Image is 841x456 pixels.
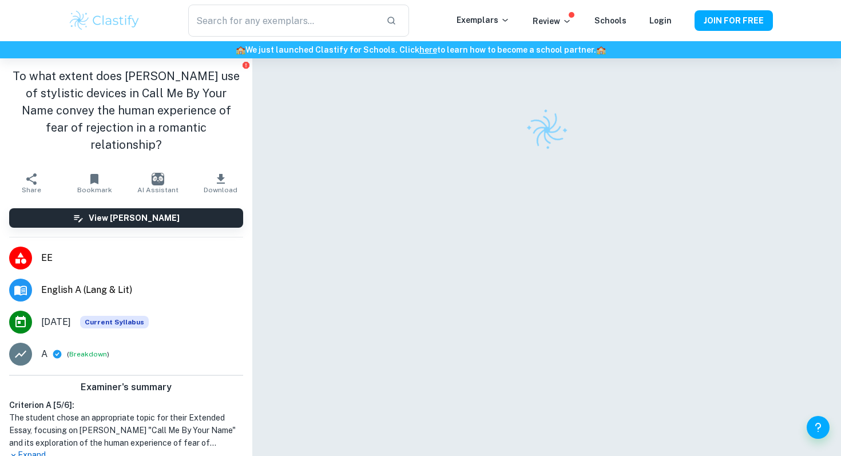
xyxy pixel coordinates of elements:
button: Bookmark [63,167,126,199]
h6: We just launched Clastify for Schools. Click to learn how to become a school partner. [2,43,839,56]
button: View [PERSON_NAME] [9,208,243,228]
button: AI Assistant [126,167,189,199]
img: Clastify logo [518,102,575,158]
span: English A (Lang & Lit) [41,283,243,297]
button: Breakdown [69,349,107,359]
span: Download [204,186,237,194]
p: Review [533,15,572,27]
img: Clastify logo [68,9,141,32]
p: A [41,347,47,361]
span: 🏫 [596,45,606,54]
span: Bookmark [77,186,112,194]
h6: View [PERSON_NAME] [89,212,180,224]
a: Schools [594,16,626,25]
div: This exemplar is based on the current syllabus. Feel free to refer to it for inspiration/ideas wh... [80,316,149,328]
span: Current Syllabus [80,316,149,328]
h1: The student chose an appropriate topic for their Extended Essay, focusing on [PERSON_NAME] "Call ... [9,411,243,449]
a: Login [649,16,672,25]
span: ( ) [67,349,109,360]
span: 🏫 [236,45,245,54]
span: [DATE] [41,315,71,329]
h6: Criterion A [ 5 / 6 ]: [9,399,243,411]
button: Download [189,167,252,199]
button: Help and Feedback [807,416,830,439]
button: Report issue [241,61,250,69]
img: AI Assistant [152,173,164,185]
span: EE [41,251,243,265]
button: JOIN FOR FREE [695,10,773,31]
input: Search for any exemplars... [188,5,377,37]
span: Share [22,186,41,194]
h6: Examiner's summary [5,380,248,394]
p: Exemplars [457,14,510,26]
h1: To what extent does [PERSON_NAME] use of stylistic devices in Call Me By Your Name convey the hum... [9,68,243,153]
a: here [419,45,437,54]
span: AI Assistant [137,186,178,194]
